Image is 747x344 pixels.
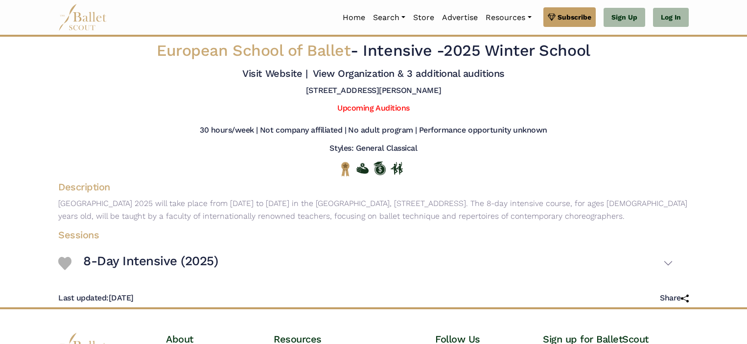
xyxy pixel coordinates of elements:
[242,68,307,79] a: Visit Website |
[83,249,673,277] button: 8-Day Intensive (2025)
[660,293,689,303] h5: Share
[313,68,505,79] a: View Organization & 3 additional auditions
[339,161,351,177] img: National
[363,41,444,60] span: Intensive -
[356,163,369,174] img: Offers Financial Aid
[112,41,635,61] h2: - 2025 Winter School
[543,7,596,27] a: Subscribe
[50,229,681,241] h4: Sessions
[200,125,258,136] h5: 30 hours/week |
[391,162,403,175] img: In Person
[558,12,591,23] span: Subscribe
[50,197,697,222] p: [GEOGRAPHIC_DATA] 2025 will take place from [DATE] to [DATE] in the [GEOGRAPHIC_DATA], [STREET_AD...
[337,103,409,113] a: Upcoming Auditions
[339,7,369,28] a: Home
[348,125,417,136] h5: No adult program |
[329,143,417,154] h5: Styles: General Classical
[548,12,556,23] img: gem.svg
[83,253,218,270] h3: 8-Day Intensive (2025)
[373,161,386,175] img: Offers Scholarship
[157,41,350,60] span: European School of Ballet
[50,181,697,193] h4: Description
[369,7,409,28] a: Search
[306,86,441,96] h5: [STREET_ADDRESS][PERSON_NAME]
[58,257,71,270] img: Heart
[260,125,346,136] h5: Not company affiliated |
[653,8,689,27] a: Log In
[604,8,645,27] a: Sign Up
[482,7,535,28] a: Resources
[419,125,547,136] h5: Performance opportunity unknown
[409,7,438,28] a: Store
[58,293,109,302] span: Last updated:
[58,293,134,303] h5: [DATE]
[438,7,482,28] a: Advertise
